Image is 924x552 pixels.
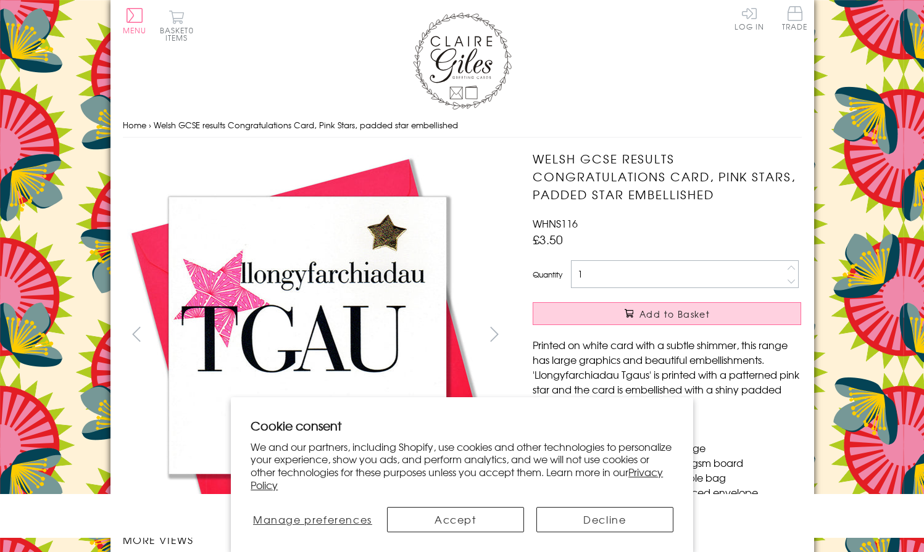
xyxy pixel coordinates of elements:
a: Trade [782,6,808,33]
nav: breadcrumbs [123,113,802,138]
a: Log In [735,6,764,30]
span: Manage preferences [253,512,372,527]
button: Menu [123,8,147,34]
span: WHNS116 [533,216,578,231]
span: Trade [782,6,808,30]
label: Quantity [533,269,562,280]
button: next [480,320,508,348]
h1: Welsh GCSE results Congratulations Card, Pink Stars, padded star embellished [533,150,801,203]
img: Claire Giles Greetings Cards [413,12,512,110]
span: Welsh GCSE results Congratulations Card, Pink Stars, padded star embellished [154,119,458,131]
button: Decline [536,507,673,532]
span: Add to Basket [639,308,710,320]
button: Basket0 items [160,10,194,41]
button: Accept [387,507,524,532]
h2: Cookie consent [251,417,673,434]
a: Privacy Policy [251,464,663,492]
button: Manage preferences [251,507,374,532]
span: 0 items [165,25,194,43]
img: Welsh GCSE results Congratulations Card, Pink Stars, padded star embellished [123,150,493,520]
span: £3.50 [533,231,563,248]
a: Home [123,119,146,131]
span: Menu [123,25,147,36]
button: prev [123,320,151,348]
p: Printed on white card with a subtle shimmer, this range has large graphics and beautiful embellis... [533,337,801,411]
button: Add to Basket [533,302,801,325]
p: We and our partners, including Shopify, use cookies and other technologies to personalize your ex... [251,440,673,492]
span: › [149,119,151,131]
h3: More views [123,532,509,547]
